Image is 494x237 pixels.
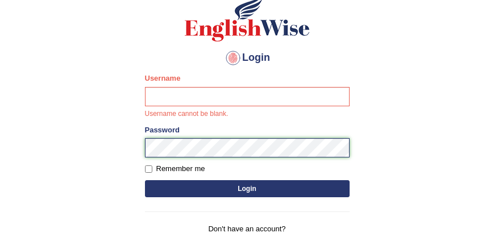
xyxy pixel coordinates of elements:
[145,163,205,174] label: Remember me
[145,73,181,84] label: Username
[145,165,152,173] input: Remember me
[145,109,350,119] p: Username cannot be blank.
[145,124,180,135] label: Password
[145,180,350,197] button: Login
[145,49,350,67] h4: Login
